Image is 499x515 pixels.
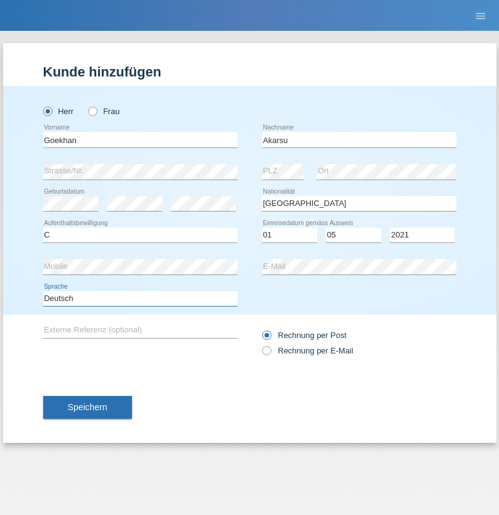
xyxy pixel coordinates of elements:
[43,64,456,80] h1: Kunde hinzufügen
[262,331,347,340] label: Rechnung per Post
[43,107,51,115] input: Herr
[262,331,270,346] input: Rechnung per Post
[68,402,107,412] span: Speichern
[262,346,270,361] input: Rechnung per E-Mail
[88,107,120,116] label: Frau
[474,10,487,22] i: menu
[43,396,132,419] button: Speichern
[88,107,96,115] input: Frau
[262,346,353,355] label: Rechnung per E-Mail
[468,12,493,19] a: menu
[43,107,74,116] label: Herr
